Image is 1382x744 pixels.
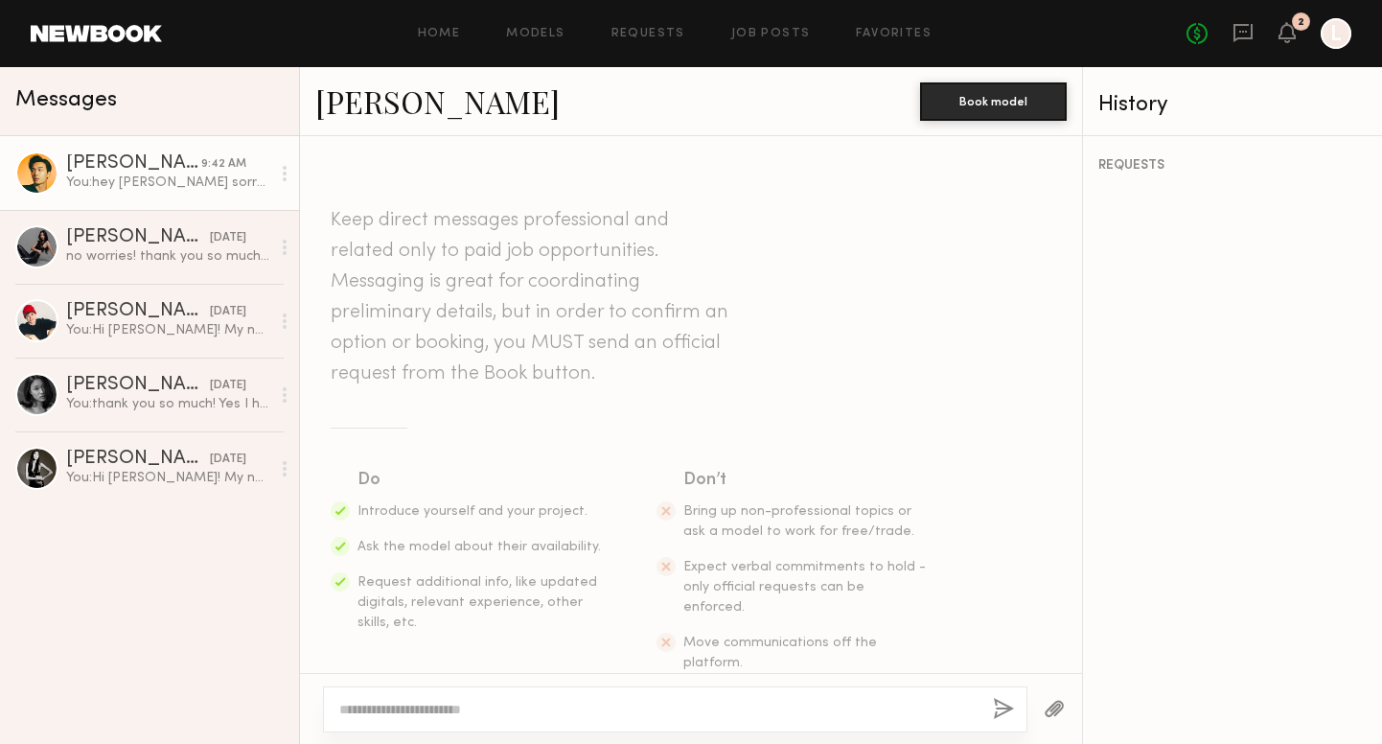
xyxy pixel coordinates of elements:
[1098,94,1367,116] div: History
[331,205,733,389] header: Keep direct messages professional and related only to paid job opportunities. Messaging is great ...
[683,467,929,494] div: Don’t
[210,451,246,469] div: [DATE]
[920,92,1067,108] a: Book model
[357,576,597,629] span: Request additional info, like updated digitals, relevant experience, other skills, etc.
[506,28,564,40] a: Models
[357,541,601,553] span: Ask the model about their availability.
[66,154,201,174] div: [PERSON_NAME]
[315,81,560,122] a: [PERSON_NAME]
[66,469,270,487] div: You: Hi [PERSON_NAME]! My name is [PERSON_NAME], a planner and I are doing a style shoot in [GEOG...
[66,302,210,321] div: [PERSON_NAME]
[66,321,270,339] div: You: Hi [PERSON_NAME]! My name is [PERSON_NAME], a planner and I are looking for a model for [DAT...
[210,377,246,395] div: [DATE]
[683,505,914,538] span: Bring up non-professional topics or ask a model to work for free/trade.
[357,467,603,494] div: Do
[1298,17,1304,28] div: 2
[418,28,461,40] a: Home
[66,174,270,192] div: You: hey [PERSON_NAME] sorry had a wedding [DATE] but sending request
[66,395,270,413] div: You: thank you so much! Yes I have your profile saved! do you know anyone who might be available?
[1321,18,1351,49] a: L
[201,155,246,174] div: 9:42 AM
[1098,159,1367,173] div: REQUESTS
[683,561,926,614] span: Expect verbal commitments to hold - only official requests can be enforced.
[210,303,246,321] div: [DATE]
[357,505,587,518] span: Introduce yourself and your project.
[66,376,210,395] div: [PERSON_NAME]
[15,89,117,111] span: Messages
[66,228,210,247] div: [PERSON_NAME]
[66,450,210,469] div: [PERSON_NAME]
[66,247,270,266] div: no worries! thank you so much [PERSON_NAME]! i just confirmed :))
[611,28,685,40] a: Requests
[856,28,932,40] a: Favorites
[683,637,877,669] span: Move communications off the platform.
[210,229,246,247] div: [DATE]
[731,28,811,40] a: Job Posts
[920,82,1067,121] button: Book model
